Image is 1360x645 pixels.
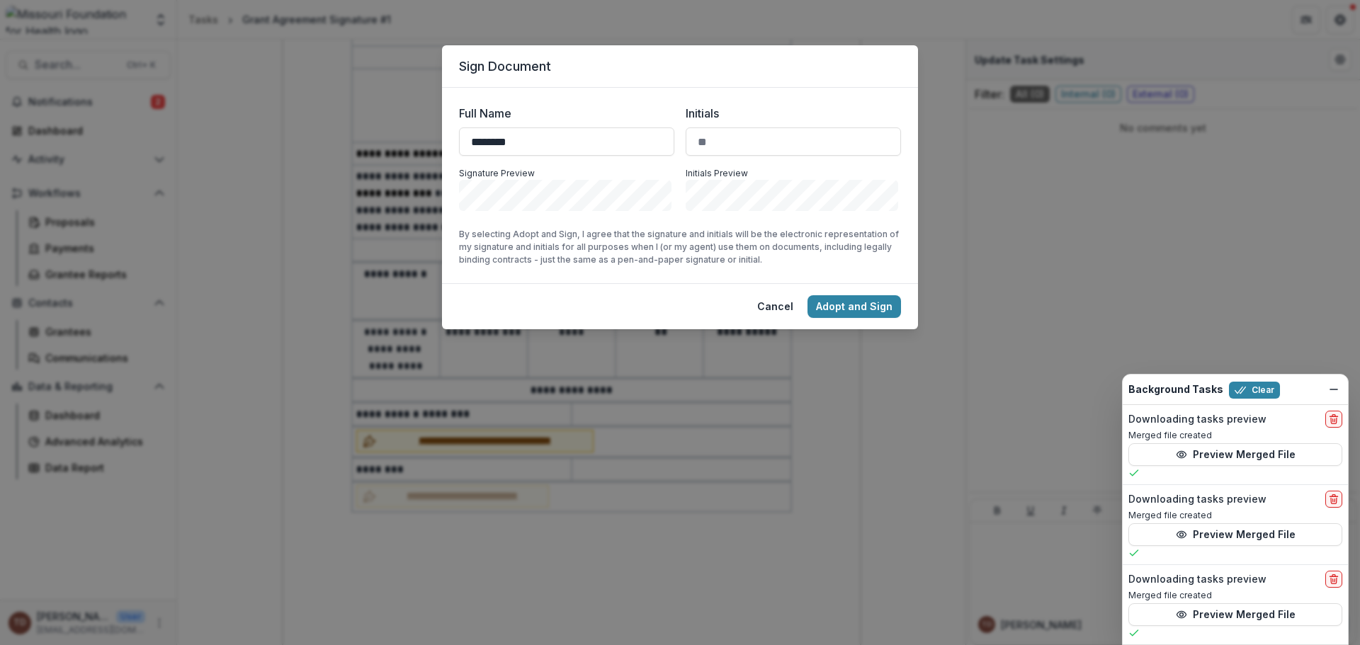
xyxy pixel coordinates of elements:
[1325,381,1342,398] button: Dismiss
[686,105,892,122] label: Initials
[1325,411,1342,428] button: delete
[807,295,901,318] button: Adopt and Sign
[1128,509,1342,522] p: Merged file created
[1128,443,1342,466] button: Preview Merged File
[1325,491,1342,508] button: delete
[459,167,674,180] p: Signature Preview
[1128,523,1342,546] button: Preview Merged File
[1128,493,1266,506] h2: Downloading tasks preview
[686,167,901,180] p: Initials Preview
[1128,429,1342,442] p: Merged file created
[459,105,666,122] label: Full Name
[1128,384,1223,396] h2: Background Tasks
[459,228,901,266] p: By selecting Adopt and Sign, I agree that the signature and initials will be the electronic repre...
[749,295,802,318] button: Cancel
[1229,382,1280,399] button: Clear
[1128,413,1266,426] h2: Downloading tasks preview
[1128,589,1342,602] p: Merged file created
[1128,603,1342,626] button: Preview Merged File
[442,45,918,88] header: Sign Document
[1325,571,1342,588] button: delete
[1128,573,1266,586] h2: Downloading tasks preview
